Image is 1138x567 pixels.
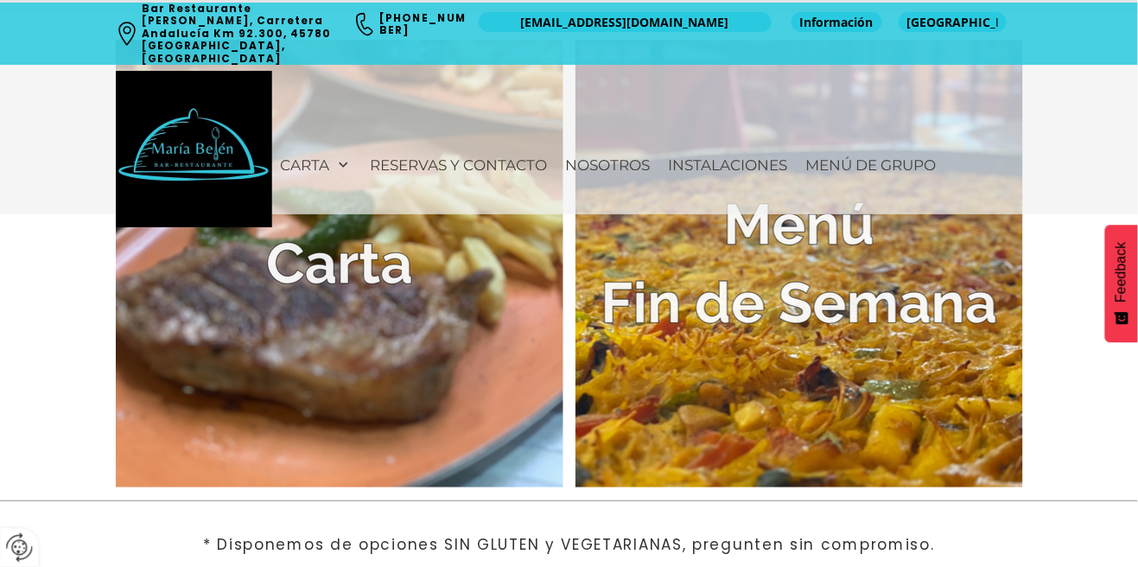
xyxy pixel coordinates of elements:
span: Reservas y contacto [371,156,548,174]
a: [EMAIL_ADDRESS][DOMAIN_NAME] [479,12,772,32]
a: Menú de Grupo [798,148,945,182]
span: [EMAIL_ADDRESS][DOMAIN_NAME] [521,14,729,31]
a: [GEOGRAPHIC_DATA] [899,12,1007,32]
a: Menú Fin de Semana [575,40,1023,487]
span: Nosotros [566,156,651,174]
a: Información [792,12,882,32]
span: Información [800,14,874,31]
span: Carta [281,156,330,174]
a: Bar Restaurante [PERSON_NAME], Carretera Andalucía Km 92.300, 45780 [GEOGRAPHIC_DATA], [GEOGRAPHI... [143,1,335,66]
a: Reservas y contacto [362,148,556,182]
span: Feedback [1114,242,1129,303]
a: Nosotros [557,148,659,182]
button: Feedback - Mostrar encuesta [1105,225,1138,342]
a: Carta [272,148,361,182]
span: Menú de Grupo [806,156,937,174]
span: * Disponemos de opciones SIN GLUTEN y VEGETARIANAS, pregunten sin compromiso. [203,534,935,555]
img: Bar Restaurante María Belén [116,71,272,227]
a: Instalaciones [660,148,797,182]
span: Instalaciones [669,156,788,174]
span: [GEOGRAPHIC_DATA] [907,14,998,31]
a: [PHONE_NUMBER] [380,10,467,37]
a: Carta [116,40,563,487]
